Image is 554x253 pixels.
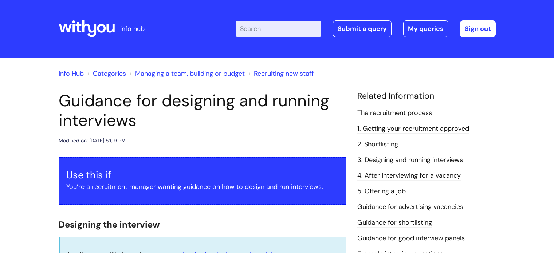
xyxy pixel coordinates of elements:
p: info hub [120,23,145,35]
a: The recruitment process [357,108,432,118]
a: Info Hub [59,69,84,78]
h4: Related Information [357,91,496,101]
a: My queries [403,20,448,37]
a: Sign out [460,20,496,37]
a: Submit a query [333,20,392,37]
li: Solution home [86,68,126,79]
li: Recruiting new staff [247,68,314,79]
input: Search [236,21,321,37]
a: Guidance for advertising vacancies [357,202,463,212]
a: Categories [93,69,126,78]
a: 5. Offering a job [357,187,406,196]
a: Guidance for good interview panels [357,234,465,243]
li: Managing a team, building or budget [128,68,245,79]
h3: Use this if [66,169,339,181]
a: Recruiting new staff [254,69,314,78]
span: Designing the interview [59,219,160,230]
a: Guidance for shortlisting [357,218,432,228]
a: 4. After interviewing for a vacancy [357,171,461,181]
a: Managing a team, building or budget [135,69,245,78]
a: 3. Designing and running interviews [357,155,463,165]
a: 2. Shortlisting [357,140,398,149]
h1: Guidance for designing and running interviews [59,91,346,130]
a: 1. Getting your recruitment approved [357,124,469,134]
div: Modified on: [DATE] 5:09 PM [59,136,126,145]
div: | - [236,20,496,37]
p: You’re a recruitment manager wanting guidance on how to design and run interviews. [66,181,339,193]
